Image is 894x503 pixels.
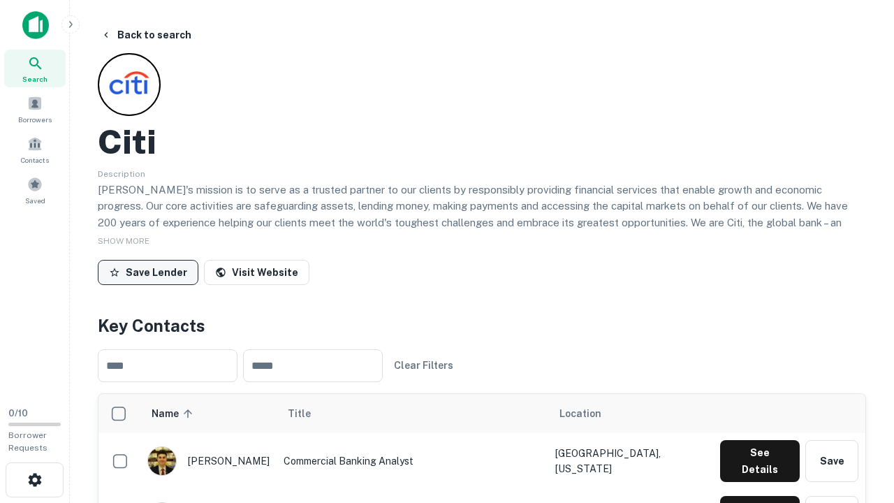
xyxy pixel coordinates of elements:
span: Description [98,169,145,179]
span: Borrowers [18,114,52,125]
h4: Key Contacts [98,313,866,338]
span: Saved [25,195,45,206]
th: Name [140,394,277,433]
a: Contacts [4,131,66,168]
span: Title [288,405,329,422]
td: [GEOGRAPHIC_DATA], [US_STATE] [548,433,713,489]
span: 0 / 10 [8,408,28,418]
a: Search [4,50,66,87]
span: Contacts [21,154,49,166]
span: Name [152,405,197,422]
th: Title [277,394,548,433]
span: Location [559,405,601,422]
span: Borrower Requests [8,430,47,453]
td: Commercial Banking Analyst [277,433,548,489]
div: [PERSON_NAME] [147,446,270,476]
th: Location [548,394,713,433]
button: Save Lender [98,260,198,285]
button: Clear Filters [388,353,459,378]
p: [PERSON_NAME]'s mission is to serve as a trusted partner to our clients by responsibly providing ... [98,182,866,264]
span: SHOW MORE [98,236,149,246]
button: Back to search [95,22,197,48]
span: Search [22,73,47,85]
a: Borrowers [4,90,66,128]
a: Visit Website [204,260,309,285]
img: capitalize-icon.png [22,11,49,39]
iframe: Chat Widget [824,391,894,458]
a: Saved [4,171,66,209]
button: Save [805,440,858,482]
button: See Details [720,440,800,482]
img: 1753279374948 [148,447,176,475]
h2: Citi [98,122,156,162]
